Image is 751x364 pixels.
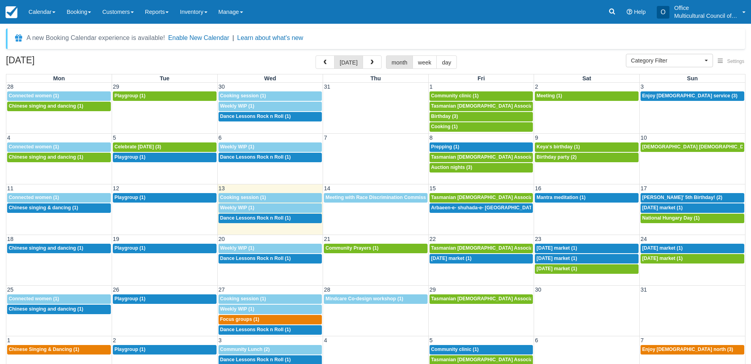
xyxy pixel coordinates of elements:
[27,33,165,43] div: A new Booking Calendar experience is available!
[219,153,322,162] a: Dance Lessons Rock n Roll (1)
[323,135,328,141] span: 7
[168,34,229,42] button: Enable New Calendar
[218,83,226,90] span: 30
[431,103,587,109] span: Tasmanian [DEMOGRAPHIC_DATA] Association -Weekly Praying (1)
[430,244,533,253] a: Tasmanian [DEMOGRAPHIC_DATA] Association -Weekly Praying (1)
[713,56,749,67] button: Settings
[641,91,744,101] a: Enjoy [DEMOGRAPHIC_DATA] service (3)
[536,266,577,271] span: [DATE] market (1)
[9,195,59,200] span: Connected women (1)
[219,112,322,121] a: Dance Lessons Rock n Roll (1)
[431,154,587,160] span: Tasmanian [DEMOGRAPHIC_DATA] Association -Weekly Praying (1)
[534,286,542,293] span: 30
[218,337,222,343] span: 3
[323,286,331,293] span: 28
[641,254,744,264] a: [DATE] market (1)
[641,142,744,152] a: [DEMOGRAPHIC_DATA] [DEMOGRAPHIC_DATA] [GEOGRAPHIC_DATA] (1)
[687,75,698,82] span: Sun
[112,337,117,343] span: 2
[429,286,437,293] span: 29
[219,325,322,335] a: Dance Lessons Rock n Roll (1)
[641,345,744,355] a: Enjoy [DEMOGRAPHIC_DATA] north (3)
[430,203,533,213] a: Arbaeen-e- shuhada-e- [GEOGRAPHIC_DATA] (1)
[430,193,533,203] a: Tasmanian [DEMOGRAPHIC_DATA] Association -Weekly Praying (1)
[429,337,433,343] span: 5
[727,59,744,64] span: Settings
[641,214,744,223] a: National Hungary Day (1)
[7,305,111,314] a: Chinese singing and dancing (1)
[430,254,533,264] a: [DATE] market (1)
[386,55,413,69] button: month
[220,144,255,150] span: Weekly WIP (1)
[9,93,59,99] span: Connected women (1)
[431,165,472,170] span: Auction nights (3)
[219,305,322,314] a: Weekly WIP (1)
[631,57,703,64] span: Category Filter
[7,294,111,304] a: Connected women (1)
[112,236,120,242] span: 19
[323,185,331,191] span: 14
[219,214,322,223] a: Dance Lessons Rock n Roll (1)
[535,91,639,101] a: Meeting (1)
[371,75,381,82] span: Thu
[535,264,639,274] a: [DATE] market (1)
[431,114,458,119] span: Birthday (3)
[431,124,458,129] span: Cooking (1)
[641,193,744,203] a: [PERSON_NAME]' 5th Birthday! (2)
[640,135,648,141] span: 10
[536,245,577,251] span: [DATE] market (1)
[219,102,322,111] a: Weekly WIP (1)
[218,185,226,191] span: 13
[220,347,270,352] span: Community Lunch (2)
[218,286,226,293] span: 27
[7,345,111,355] a: Chinese Singing & Dancing (1)
[634,9,646,15] span: Help
[640,236,648,242] span: 24
[7,244,111,253] a: Chinese singing and dancing (1)
[9,306,83,312] span: Chinese singing and dancing (1)
[674,4,738,12] p: Office
[237,34,303,41] a: Learn about what's new
[220,154,291,160] span: Dance Lessons Rock n Roll (1)
[112,185,120,191] span: 12
[429,83,433,90] span: 1
[642,93,738,99] span: Enjoy [DEMOGRAPHIC_DATA] service (3)
[431,245,587,251] span: Tasmanian [DEMOGRAPHIC_DATA] Association -Weekly Praying (1)
[431,296,587,301] span: Tasmanian [DEMOGRAPHIC_DATA] Association -Weekly Praying (1)
[219,203,322,213] a: Weekly WIP (1)
[112,286,120,293] span: 26
[9,144,59,150] span: Connected women (1)
[674,12,738,20] p: Multicultural Council of [GEOGRAPHIC_DATA]
[9,245,83,251] span: Chinese singing and dancing (1)
[535,254,639,264] a: [DATE] market (1)
[324,193,428,203] a: Meeting with Race Discrimination Commissioner (1)
[477,75,485,82] span: Fri
[325,195,445,200] span: Meeting with Race Discrimination Commissioner (1)
[114,195,145,200] span: Playgroup (1)
[536,195,586,200] span: Mantra meditation (1)
[219,91,322,101] a: Cooking session (1)
[114,296,145,301] span: Playgroup (1)
[6,135,11,141] span: 4
[429,135,433,141] span: 8
[657,6,669,19] div: O
[219,142,322,152] a: Weekly WIP (1)
[6,337,11,343] span: 1
[413,55,437,69] button: week
[220,195,266,200] span: Cooking session (1)
[9,347,79,352] span: Chinese Singing & Dancing (1)
[431,195,587,200] span: Tasmanian [DEMOGRAPHIC_DATA] Association -Weekly Praying (1)
[220,93,266,99] span: Cooking session (1)
[534,236,542,242] span: 23
[536,154,576,160] span: Birthday party (2)
[114,245,145,251] span: Playgroup (1)
[325,245,378,251] span: Community Prayers (1)
[220,215,291,221] span: Dance Lessons Rock n Roll (1)
[9,296,59,301] span: Connected women (1)
[430,294,533,304] a: Tasmanian [DEMOGRAPHIC_DATA] Association -Weekly Praying (1)
[323,236,331,242] span: 21
[113,244,217,253] a: Playgroup (1)
[9,205,78,210] span: Chinese singing & dancing (1)
[334,55,363,69] button: [DATE]
[220,296,266,301] span: Cooking session (1)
